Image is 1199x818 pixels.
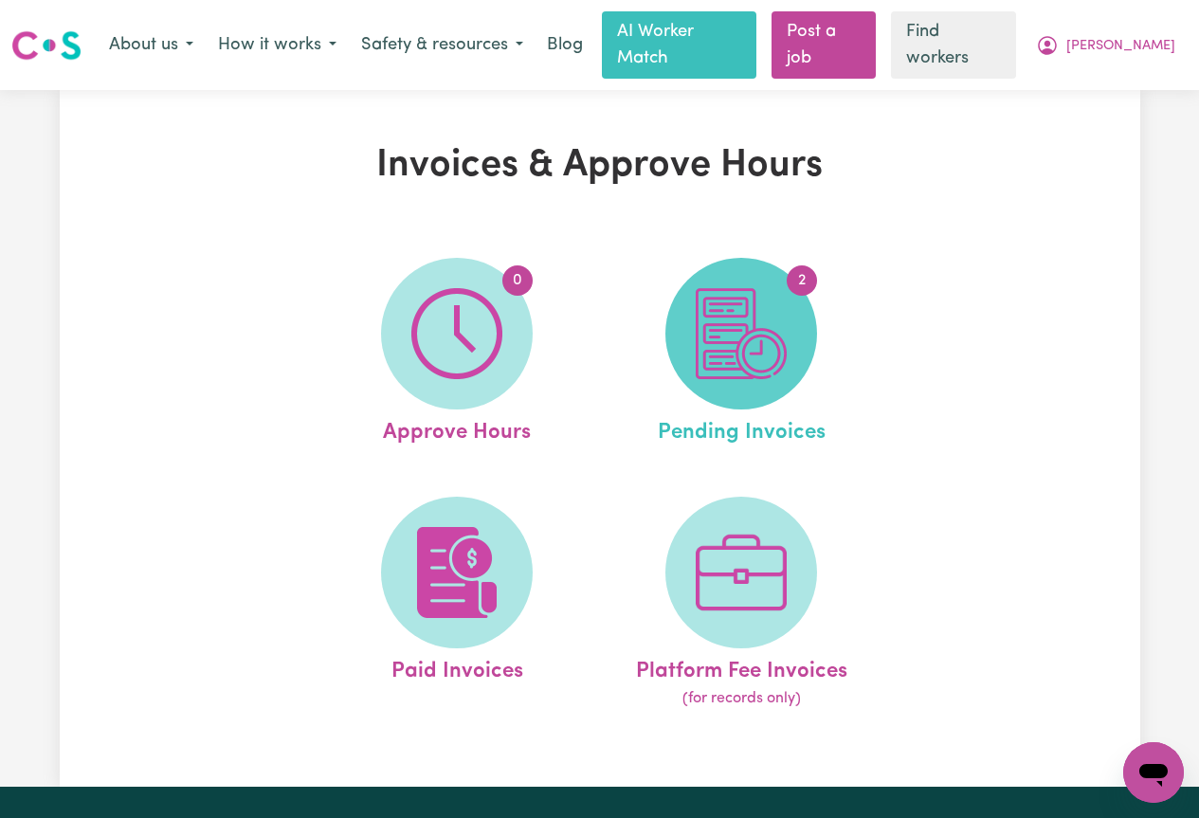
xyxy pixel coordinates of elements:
[605,258,878,449] a: Pending Invoices
[320,258,593,449] a: Approve Hours
[502,265,533,296] span: 0
[391,648,523,688] span: Paid Invoices
[1123,742,1184,803] iframe: Button to launch messaging window
[658,409,826,449] span: Pending Invoices
[602,11,756,79] a: AI Worker Match
[11,28,82,63] img: Careseekers logo
[1066,36,1175,57] span: [PERSON_NAME]
[682,687,801,710] span: (for records only)
[772,11,876,79] a: Post a job
[206,26,349,65] button: How it works
[787,265,817,296] span: 2
[97,26,206,65] button: About us
[536,25,594,66] a: Blog
[320,497,593,711] a: Paid Invoices
[383,409,531,449] span: Approve Hours
[891,11,1016,79] a: Find workers
[11,24,82,67] a: Careseekers logo
[605,497,878,711] a: Platform Fee Invoices(for records only)
[1024,26,1188,65] button: My Account
[251,143,949,189] h1: Invoices & Approve Hours
[349,26,536,65] button: Safety & resources
[636,648,847,688] span: Platform Fee Invoices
